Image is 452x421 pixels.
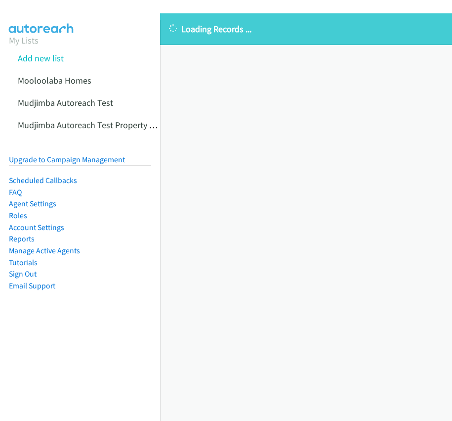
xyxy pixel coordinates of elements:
a: Email Support [9,281,55,290]
a: FAQ [9,187,22,197]
a: Mooloolaba Homes [18,75,91,86]
a: Tutorials [9,258,38,267]
a: Reports [9,234,35,243]
a: Manage Active Agents [9,246,80,255]
a: Upgrade to Campaign Management [9,155,125,164]
a: Mudjimba Autoreach Test Property Name [18,119,171,131]
a: My Lists [9,35,39,46]
p: Loading Records ... [169,22,443,36]
a: Add new list [18,52,64,64]
a: Roles [9,211,27,220]
a: Agent Settings [9,199,56,208]
a: Account Settings [9,223,64,232]
a: Mudjimba Autoreach Test [18,97,113,108]
a: Scheduled Callbacks [9,176,77,185]
a: Sign Out [9,269,37,279]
